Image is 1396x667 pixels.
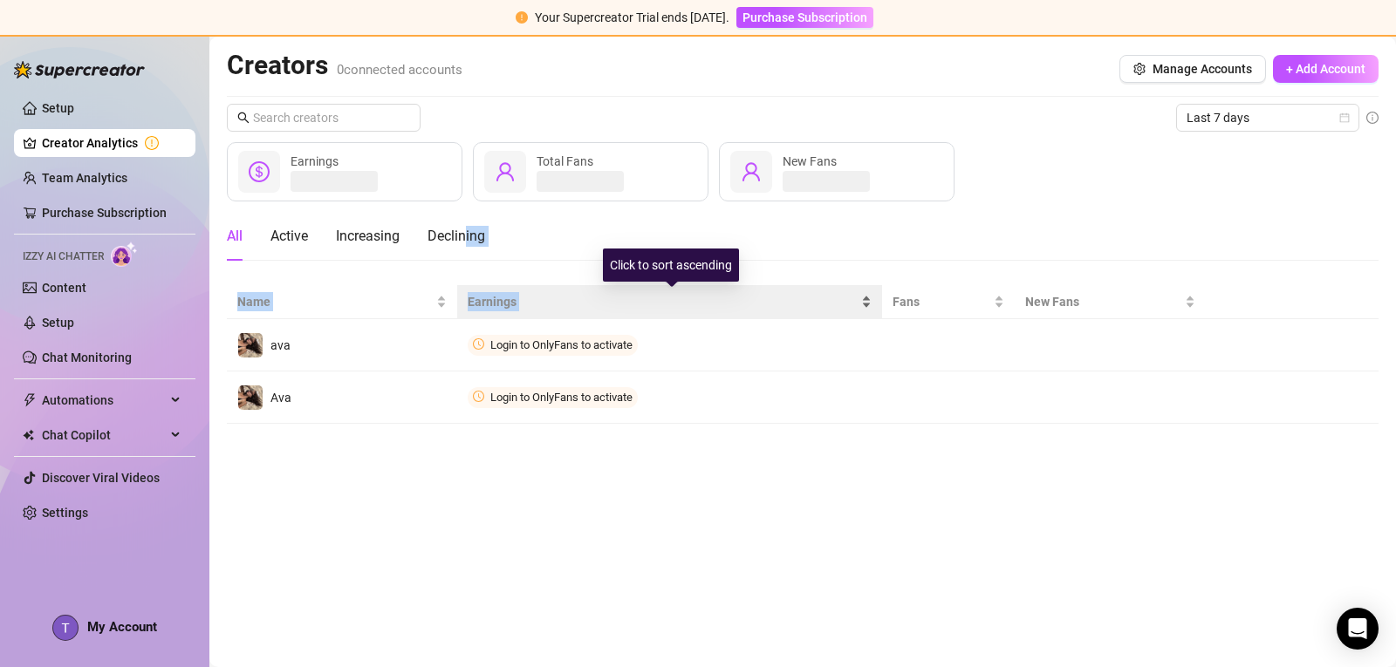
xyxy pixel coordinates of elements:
img: Chat Copilot [23,429,34,441]
h2: Creators [227,49,462,82]
div: Declining [428,226,485,247]
span: dollar-circle [249,161,270,182]
a: Chat Monitoring [42,351,132,364]
th: Fans [882,285,1015,319]
span: New Fans [1025,292,1181,311]
span: search [237,112,250,124]
div: All [227,226,243,247]
img: logo-BBDzfeDw.svg [14,61,145,78]
th: Earnings [457,285,882,319]
span: Earnings [291,154,339,168]
span: Manage Accounts [1153,62,1252,76]
img: AI Chatter [111,242,138,267]
div: Increasing [336,226,400,247]
input: Search creators [253,108,396,127]
img: Ava [238,385,263,410]
span: clock-circle [473,391,484,402]
span: Ava [270,391,291,405]
span: Automations [42,386,166,414]
span: Purchase Subscription [742,10,867,24]
span: 0 connected accounts [337,62,462,78]
img: ACg8ocLy6OmnUdjH25E7twbtPeESGHNjvEUWsbgwwdgXEFYykVGKpg=s96-c [53,616,78,640]
div: Active [270,226,308,247]
a: Discover Viral Videos [42,471,160,485]
button: + Add Account [1273,55,1379,83]
span: Your Supercreator Trial ends [DATE]. [535,10,729,24]
a: Team Analytics [42,171,127,185]
a: Purchase Subscription [42,206,167,220]
span: user [741,161,762,182]
span: thunderbolt [23,393,37,407]
span: Izzy AI Chatter [23,248,104,265]
button: Manage Accounts [1119,55,1266,83]
span: ava [270,338,291,352]
div: Open Intercom Messenger [1337,608,1379,650]
img: ava [238,333,263,357]
span: Total Fans [537,154,593,168]
th: Name [227,285,457,319]
span: Fans [893,292,990,311]
a: Content [42,281,86,295]
span: info-circle [1366,112,1379,124]
span: + Add Account [1286,62,1365,76]
span: exclamation-circle [516,11,528,24]
span: setting [1133,63,1146,75]
span: clock-circle [473,338,484,350]
span: Earnings [468,292,858,311]
span: Login to OnlyFans to activate [490,338,633,351]
span: New Fans [783,154,837,168]
button: Purchase Subscription [736,7,873,28]
a: Setup [42,316,74,330]
span: calendar [1339,112,1350,123]
span: Last 7 days [1187,105,1349,131]
span: My Account [87,619,157,635]
span: Name [237,292,433,311]
a: Setup [42,101,74,115]
div: Click to sort ascending [603,248,739,282]
a: Purchase Subscription [736,10,873,24]
a: Creator Analytics exclamation-circle [42,129,181,157]
span: Login to OnlyFans to activate [490,391,633,404]
span: Chat Copilot [42,421,166,449]
th: New Fans [1015,285,1206,319]
a: Settings [42,506,88,520]
span: user [495,161,516,182]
